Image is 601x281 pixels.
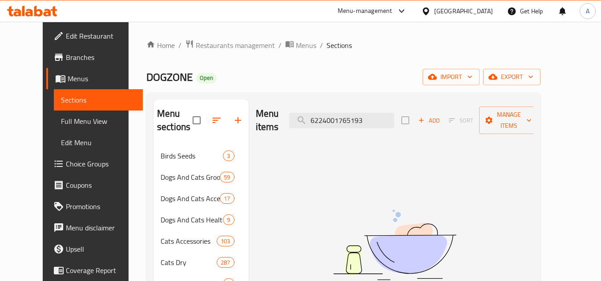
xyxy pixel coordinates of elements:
input: search [289,113,394,128]
span: Cats Dry [161,257,217,268]
nav: breadcrumb [146,40,540,51]
a: Edit Menu [54,132,143,153]
span: Add [417,115,441,126]
div: items [223,150,234,161]
button: Manage items [479,107,539,134]
button: export [483,69,540,85]
button: Add section [227,110,249,131]
div: items [217,236,234,246]
a: Home [146,40,175,51]
span: 17 [220,194,234,203]
a: Choice Groups [46,153,143,174]
a: Restaurants management [185,40,275,51]
div: [GEOGRAPHIC_DATA] [434,6,493,16]
h2: Menu sections [157,107,193,134]
a: Full Menu View [54,111,143,132]
span: Dogs And Cats Health [161,214,223,225]
span: import [430,71,472,83]
div: Cats Accessories103 [153,230,249,252]
span: A [586,6,589,16]
a: Edit Restaurant [46,25,143,47]
span: Sections [61,95,136,105]
li: / [320,40,323,51]
div: items [220,172,234,182]
span: DOGZONE [146,67,193,87]
span: Sections [327,40,352,51]
a: Menus [285,40,316,51]
span: Dogs And Cats Accessories [161,193,220,204]
span: Full Menu View [61,116,136,127]
div: items [217,257,234,268]
span: Menus [296,40,316,51]
span: Select all sections [187,111,206,130]
div: Dogs And Cats Accessories17 [153,188,249,209]
a: Coverage Report [46,260,143,281]
a: Menu disclaimer [46,217,143,238]
div: Open [196,73,217,83]
span: Branches [66,52,136,63]
li: / [178,40,182,51]
span: Coupons [66,180,136,190]
span: 59 [220,173,234,182]
a: Coupons [46,174,143,196]
span: 103 [217,237,234,245]
div: items [223,214,234,225]
span: Promotions [66,201,136,212]
span: Sort items [443,114,479,127]
div: Birds Seeds3 [153,145,249,166]
span: Birds Seeds [161,150,223,161]
div: Dogs And Cats Health9 [153,209,249,230]
span: Choice Groups [66,158,136,169]
span: Edit Menu [61,137,136,148]
span: Add item [415,114,443,127]
li: / [278,40,282,51]
h2: Menu items [256,107,279,134]
div: items [220,193,234,204]
button: Add [415,114,443,127]
span: Cats Accessories [161,236,217,246]
span: 9 [223,216,234,224]
span: 3 [223,152,234,160]
span: Sort sections [206,110,227,131]
a: Sections [54,89,143,111]
div: Dogs And Cats Grooming59 [153,166,249,188]
span: Upsell [66,244,136,254]
button: import [423,69,480,85]
a: Branches [46,47,143,68]
span: Menus [68,73,136,84]
a: Promotions [46,196,143,217]
span: Edit Restaurant [66,31,136,41]
a: Upsell [46,238,143,260]
div: Cats Dry287 [153,252,249,273]
a: Menus [46,68,143,89]
span: 287 [217,258,234,267]
span: export [490,71,533,83]
span: Restaurants management [196,40,275,51]
span: Manage items [486,109,532,131]
div: Menu-management [338,6,392,16]
span: Menu disclaimer [66,222,136,233]
span: Dogs And Cats Grooming [161,172,220,182]
span: Open [196,74,217,82]
span: Coverage Report [66,265,136,276]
